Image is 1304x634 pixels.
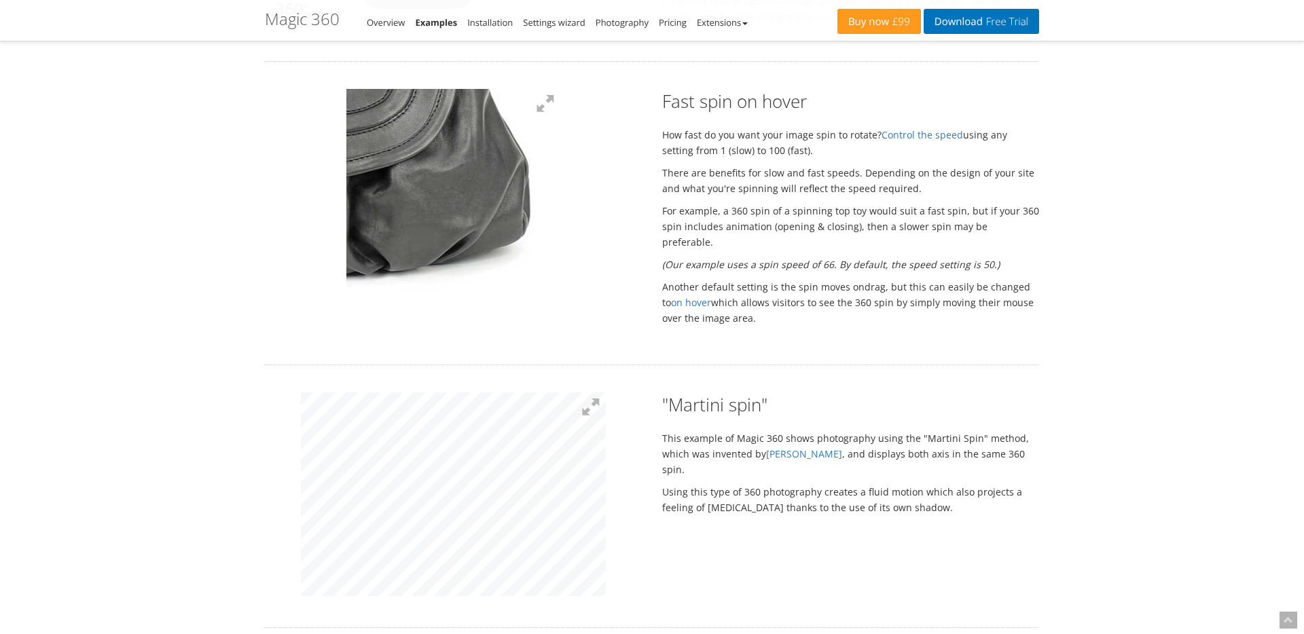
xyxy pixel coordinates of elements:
p: This example of Magic 360 shows photography using the "Martini Spin" method, which was invented b... [662,430,1039,477]
a: Buy now£99 [837,9,921,34]
a: Photography [596,16,649,29]
p: How fast do you want your image spin to rotate? using any setting from 1 (slow) to 100 (fast). [662,127,1039,158]
a: Overview [367,16,405,29]
a: Pricing [659,16,687,29]
a: Extensions [697,16,748,29]
p: There are benefits for slow and fast speeds. Depending on the design of your site and what you're... [662,165,1039,196]
h1: Magic 360 [265,10,340,28]
a: on hover [671,296,711,309]
a: Settings wizard [523,16,585,29]
a: Examples [415,16,457,29]
a: DownloadFree Trial [924,9,1039,34]
p: Using this type of 360 photography creates a fluid motion which also projects a feeling of [MEDIC... [662,484,1039,515]
span: £99 [889,16,910,27]
a: [PERSON_NAME] [766,447,842,460]
a: Control the speed [882,128,963,141]
em: (Our example uses a spin speed of 66. By default, the speed setting is 50.) [662,258,1000,271]
p: Another default setting is the spin moves ondrag, but this can easily be changed to which allows ... [662,279,1039,326]
p: For example, a 360 spin of a spinning top toy would suit a fast spin, but if your 360 spin includ... [662,203,1039,250]
span: Free Trial [983,16,1028,27]
h2: "Martini spin" [662,392,1039,417]
h2: Fast spin on hover [662,89,1039,113]
a: Installation [467,16,513,29]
